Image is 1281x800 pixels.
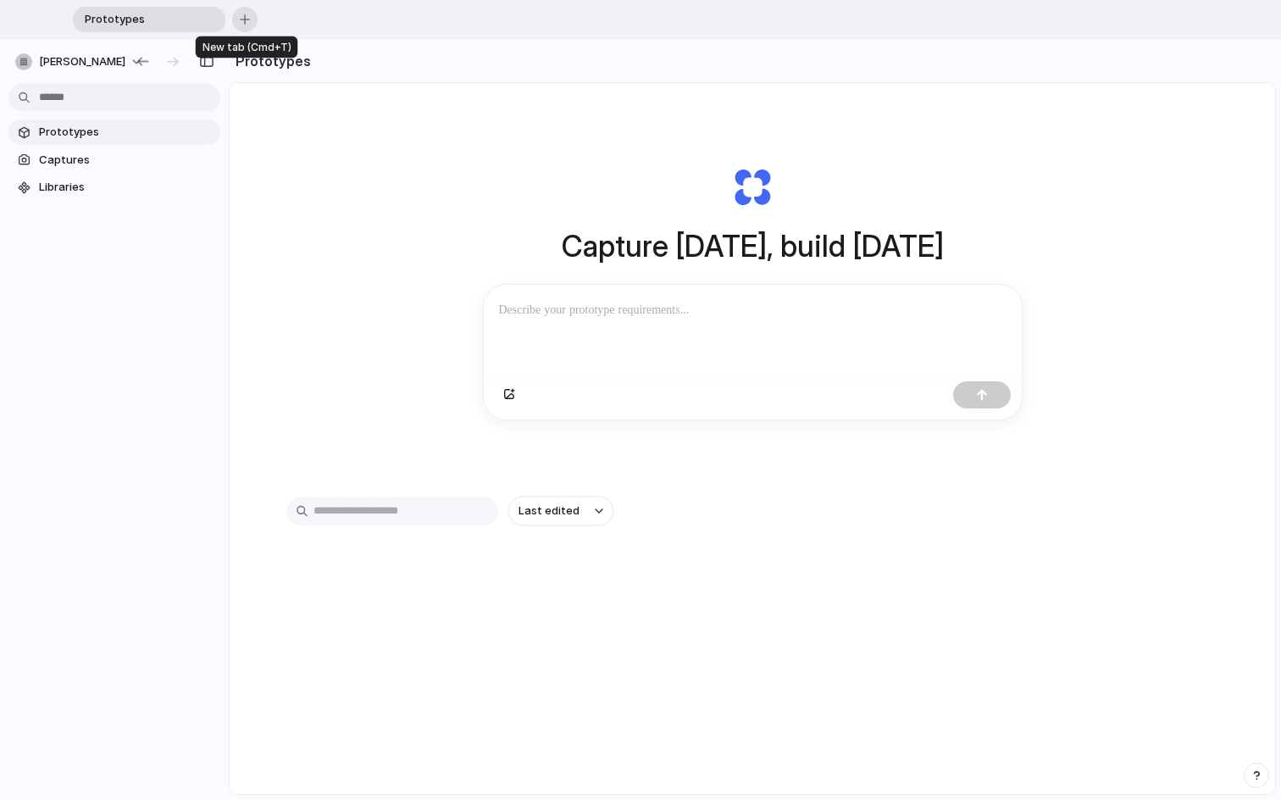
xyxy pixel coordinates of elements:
[39,152,213,169] span: Captures
[73,7,225,32] div: Prototypes
[196,36,298,58] div: New tab (Cmd+T)
[39,124,213,141] span: Prototypes
[508,497,613,525] button: Last edited
[39,179,213,196] span: Libraries
[562,224,944,269] h1: Capture [DATE], build [DATE]
[8,119,220,145] a: Prototypes
[8,147,220,173] a: Captures
[39,53,125,70] span: [PERSON_NAME]
[78,11,198,28] span: Prototypes
[8,175,220,200] a: Libraries
[229,51,311,71] h2: Prototypes
[518,503,579,519] span: Last edited
[8,48,152,75] button: [PERSON_NAME]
